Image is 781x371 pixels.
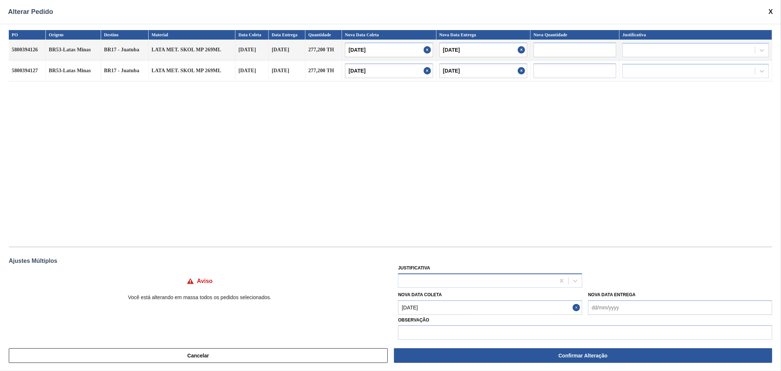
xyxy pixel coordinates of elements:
td: BR17 - Juatuba [101,60,149,81]
td: 5800394126 [9,40,46,60]
td: BR53-Latas Minas [46,40,101,60]
th: Nova Data Coleta [342,30,436,40]
td: 277,200 TH [305,60,342,81]
td: [DATE] [235,40,269,60]
td: [DATE] [269,40,305,60]
td: LATA MET. SKOL MP 269ML [149,60,236,81]
button: Confirmar Alteração [394,348,772,363]
td: [DATE] [235,60,269,81]
label: Nova Data Entrega [588,292,636,297]
button: Close [424,63,433,78]
div: Ajustes Múltiplos [9,258,772,264]
th: Data Coleta [235,30,269,40]
th: PO [9,30,46,40]
td: LATA MET. SKOL MP 269ML [149,40,236,60]
th: Origem [46,30,101,40]
input: dd/mm/yyyy [439,63,528,78]
th: Material [149,30,236,40]
input: dd/mm/yyyy [345,63,433,78]
th: Justificativa [620,30,772,40]
button: Cancelar [9,348,388,363]
th: Data Entrega [269,30,305,40]
td: [DATE] [269,60,305,81]
span: Alterar Pedido [8,8,53,16]
input: dd/mm/yyyy [439,43,528,57]
input: dd/mm/yyyy [588,300,772,315]
td: BR53-Latas Minas [46,60,101,81]
th: Nova Quantidade [531,30,620,40]
th: Nova Data Entrega [436,30,531,40]
label: Observação [398,315,772,326]
button: Close [518,63,527,78]
button: Close [518,43,527,57]
td: BR17 - Juatuba [101,40,149,60]
td: 277,200 TH [305,40,342,60]
button: Close [573,300,582,315]
input: dd/mm/yyyy [345,43,433,57]
label: Justificativa [398,265,430,271]
th: Quantidade [305,30,342,40]
th: Destino [101,30,149,40]
p: Você está alterando em massa todos os pedidos selecionados. [9,294,391,300]
input: dd/mm/yyyy [398,300,582,315]
label: Nova Data Coleta [398,292,442,297]
h4: Aviso [197,278,213,284]
button: Close [424,43,433,57]
td: 5800394127 [9,60,46,81]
